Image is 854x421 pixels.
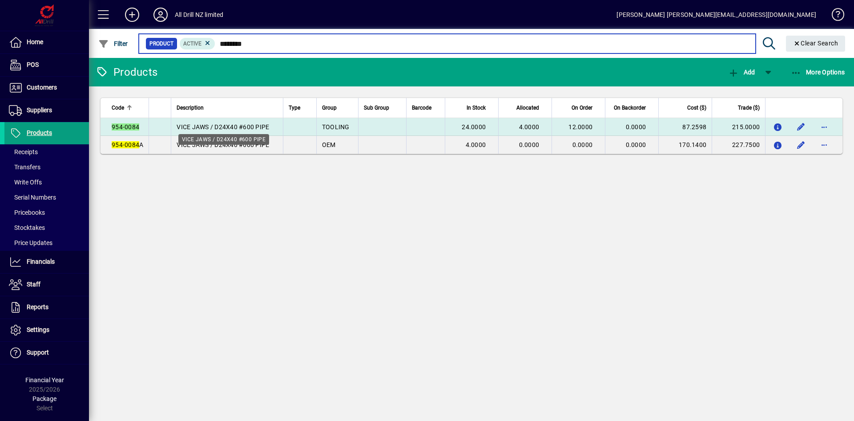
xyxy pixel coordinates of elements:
[32,395,56,402] span: Package
[712,118,765,136] td: 215.0000
[178,134,269,145] div: VICE JAWS / D24X40 #600 PIPE
[112,141,143,148] span: A
[177,103,204,113] span: Description
[175,8,224,22] div: All Drill NZ limited
[614,103,646,113] span: On Backorder
[118,7,146,23] button: Add
[364,103,401,113] div: Sub Group
[794,120,808,134] button: Edit
[466,141,486,148] span: 4.0000
[183,41,201,47] span: Active
[4,77,89,99] a: Customers
[177,141,269,148] span: VICE JAWS / D24X40 #600 PIPE
[616,8,816,22] div: [PERSON_NAME] [PERSON_NAME][EMAIL_ADDRESS][DOMAIN_NAME]
[516,103,539,113] span: Allocated
[9,148,38,155] span: Receipts
[27,258,55,265] span: Financials
[467,103,486,113] span: In Stock
[9,239,52,246] span: Price Updates
[794,138,808,152] button: Edit
[658,118,712,136] td: 87.2598
[4,251,89,273] a: Financials
[27,349,49,356] span: Support
[27,303,48,311] span: Reports
[4,159,89,175] a: Transfers
[572,141,593,148] span: 0.0000
[4,175,89,190] a: Write Offs
[789,64,847,80] button: More Options
[112,141,139,148] em: 954-0084
[504,103,547,113] div: Allocated
[825,2,843,31] a: Knowledge Base
[519,123,540,131] span: 4.0000
[4,31,89,53] a: Home
[687,103,706,113] span: Cost ($)
[817,120,831,134] button: More options
[412,103,431,113] span: Barcode
[738,103,760,113] span: Trade ($)
[4,54,89,76] a: POS
[27,129,52,136] span: Products
[4,235,89,250] a: Price Updates
[364,103,389,113] span: Sub Group
[451,103,494,113] div: In Stock
[4,296,89,319] a: Reports
[27,61,39,68] span: POS
[626,123,646,131] span: 0.0000
[180,38,215,49] mat-chip: Activation Status: Active
[791,69,845,76] span: More Options
[786,36,846,52] button: Clear
[4,220,89,235] a: Stocktakes
[96,36,130,52] button: Filter
[9,209,45,216] span: Pricebooks
[626,141,646,148] span: 0.0000
[557,103,600,113] div: On Order
[98,40,128,47] span: Filter
[4,205,89,220] a: Pricebooks
[289,103,311,113] div: Type
[322,141,336,148] span: OEM
[817,138,831,152] button: More options
[9,194,56,201] span: Serial Numbers
[4,190,89,205] a: Serial Numbers
[112,123,139,131] em: 954-0084
[146,7,175,23] button: Profile
[27,84,57,91] span: Customers
[112,103,124,113] span: Code
[27,106,52,114] span: Suppliers
[658,136,712,154] td: 170.1400
[793,40,838,47] span: Clear Search
[322,103,337,113] span: Group
[289,103,300,113] span: Type
[9,163,40,171] span: Transfers
[726,64,757,80] button: Add
[4,274,89,296] a: Staff
[27,38,43,45] span: Home
[177,103,278,113] div: Description
[177,123,269,131] span: VICE JAWS / D24X40 #600 PIPE
[27,281,40,288] span: Staff
[519,141,540,148] span: 0.0000
[27,326,49,333] span: Settings
[4,144,89,159] a: Receipts
[4,319,89,341] a: Settings
[149,39,173,48] span: Product
[728,69,755,76] span: Add
[322,103,353,113] div: Group
[96,65,157,79] div: Products
[568,123,592,131] span: 12.0000
[322,123,350,131] span: TOOLING
[4,99,89,122] a: Suppliers
[572,103,592,113] span: On Order
[412,103,439,113] div: Barcode
[712,136,765,154] td: 227.7500
[4,342,89,364] a: Support
[9,179,42,186] span: Write Offs
[9,224,45,231] span: Stocktakes
[25,376,64,384] span: Financial Year
[611,103,654,113] div: On Backorder
[112,103,143,113] div: Code
[462,123,486,131] span: 24.0000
